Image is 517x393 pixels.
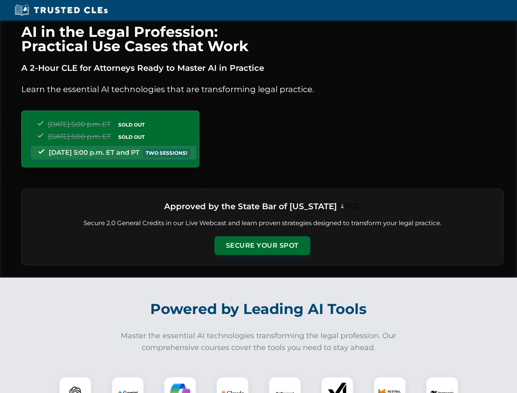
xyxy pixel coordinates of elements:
[21,83,503,96] p: Learn the essential AI technologies that are transforming legal practice.
[214,236,310,255] button: Secure Your Spot
[32,219,493,228] p: Secure 2.0 General Credits in our Live Webcast and learn proven strategies designed to transform ...
[115,330,402,354] p: Master the essential AI technologies transforming the legal profession. Our comprehensive courses...
[48,133,111,140] span: [DATE] 5:00 p.m. ET
[115,133,147,141] span: SOLD OUT
[32,295,485,323] h2: Powered by Leading AI Tools
[48,120,111,128] span: [DATE] 5:00 p.m. ET
[12,4,110,16] img: Trusted CLEs
[340,203,361,209] img: Logo
[21,25,503,53] h1: AI in the Legal Profession: Practical Use Cases that Work
[164,199,337,214] h3: Approved by the State Bar of [US_STATE]
[21,61,503,75] p: A 2-Hour CLE for Attorneys Ready to Master AI in Practice
[115,120,147,129] span: SOLD OUT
